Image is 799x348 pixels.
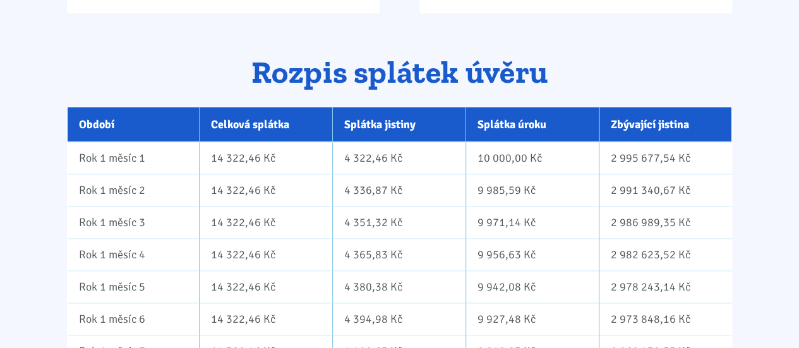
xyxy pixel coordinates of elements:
[599,303,732,335] td: 2 973 848,16 Kč
[466,303,599,335] td: 9 927,48 Kč
[199,303,332,335] td: 14 322,46 Kč
[68,206,200,238] td: Rok 1 měsíc 3
[199,174,332,206] td: 14 322,46 Kč
[466,238,599,270] td: 9 956,63 Kč
[199,141,332,174] td: 14 322,46 Kč
[199,238,332,270] td: 14 322,46 Kč
[68,270,200,303] td: Rok 1 měsíc 5
[67,56,732,90] h2: Rozpis splátek úvěru
[199,270,332,303] td: 14 322,46 Kč
[466,141,599,174] td: 10 000,00 Kč
[332,206,466,238] td: 4 351,32 Kč
[332,270,466,303] td: 4 380,38 Kč
[599,270,732,303] td: 2 978 243,14 Kč
[68,303,200,335] td: Rok 1 měsíc 6
[68,238,200,270] td: Rok 1 měsíc 4
[68,174,200,206] td: Rok 1 měsíc 2
[466,107,599,141] th: Splátka úroku
[466,270,599,303] td: 9 942,08 Kč
[332,303,466,335] td: 4 394,98 Kč
[599,107,732,141] th: Zbývající jistina
[599,238,732,270] td: 2 982 623,52 Kč
[199,107,332,141] th: Celková splátka
[466,174,599,206] td: 9 985,59 Kč
[332,238,466,270] td: 4 365,83 Kč
[332,174,466,206] td: 4 336,87 Kč
[68,107,200,141] th: Období
[599,174,732,206] td: 2 991 340,67 Kč
[68,141,200,174] td: Rok 1 měsíc 1
[332,141,466,174] td: 4 322,46 Kč
[466,206,599,238] td: 9 971,14 Kč
[199,206,332,238] td: 14 322,46 Kč
[599,141,732,174] td: 2 995 677,54 Kč
[599,206,732,238] td: 2 986 989,35 Kč
[332,107,466,141] th: Splátka jistiny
